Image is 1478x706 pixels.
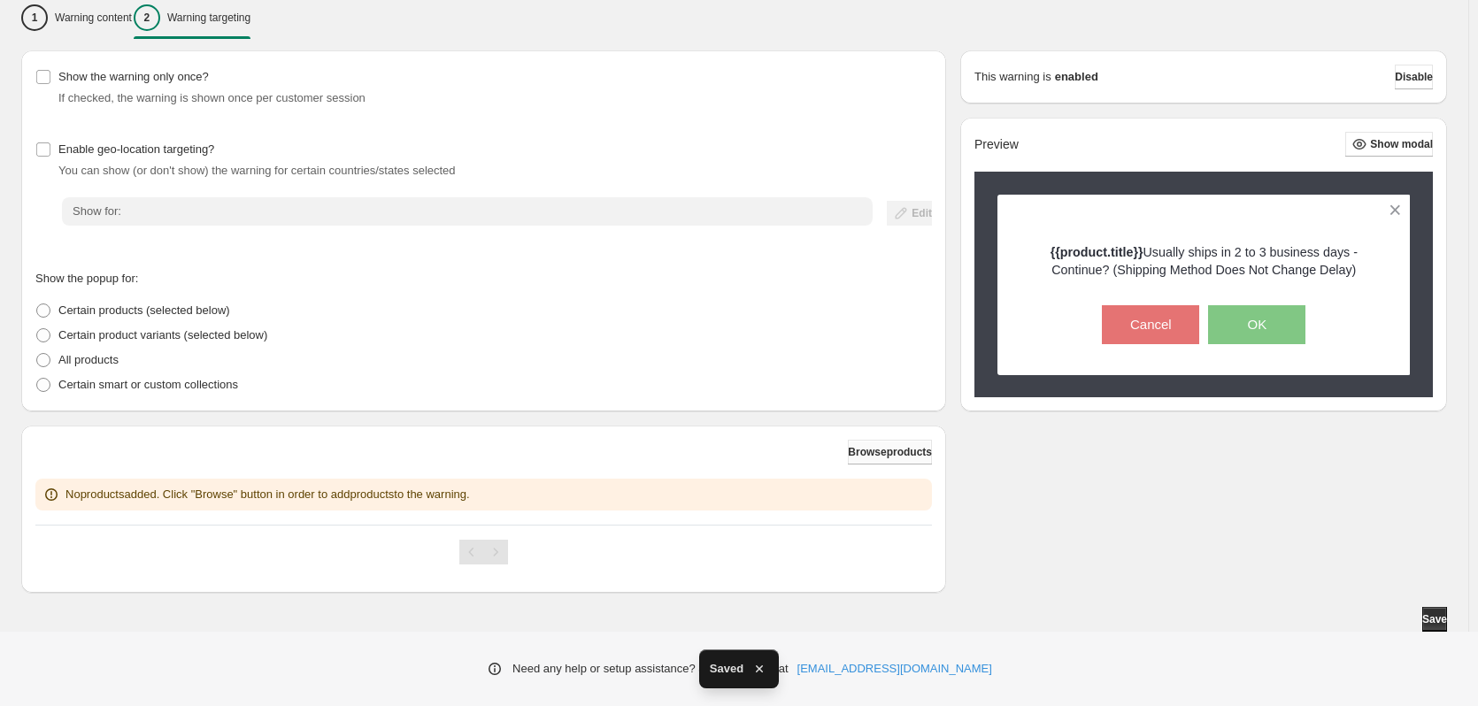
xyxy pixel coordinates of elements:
[58,376,238,394] p: Certain smart or custom collections
[1208,305,1305,344] button: OK
[848,440,932,464] button: Browseproducts
[58,70,209,83] span: Show the warning only once?
[797,660,992,678] a: [EMAIL_ADDRESS][DOMAIN_NAME]
[58,303,230,317] span: Certain products (selected below)
[1370,137,1433,151] span: Show modal
[1345,132,1433,157] button: Show modal
[1055,68,1098,86] strong: enabled
[1395,65,1433,89] button: Disable
[134,4,160,31] div: 2
[58,328,267,341] span: Certain product variants (selected below)
[974,137,1019,152] h2: Preview
[1395,70,1433,84] span: Disable
[21,4,48,31] div: 1
[1102,305,1199,344] button: Cancel
[55,11,132,25] p: Warning content
[65,486,470,503] p: No products added. Click "Browse" button in order to add products to the warning.
[167,11,250,25] p: Warning targeting
[58,142,214,156] span: Enable geo-location targeting?
[710,660,743,678] span: Saved
[459,540,508,564] nav: Pagination
[58,91,366,104] span: If checked, the warning is shown once per customer session
[58,351,119,369] p: All products
[1422,612,1447,626] span: Save
[1051,245,1143,259] strong: {{product.title}}
[1422,607,1447,632] button: Save
[848,445,932,459] span: Browse products
[35,272,138,285] span: Show the popup for:
[73,204,121,218] span: Show for:
[974,68,1051,86] p: This warning is
[58,164,456,177] span: You can show (or don't show) the warning for certain countries/states selected
[1028,243,1380,279] p: Usually ships in 2 to 3 business days - Continue? (Shipping Method Does Not Change Delay)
